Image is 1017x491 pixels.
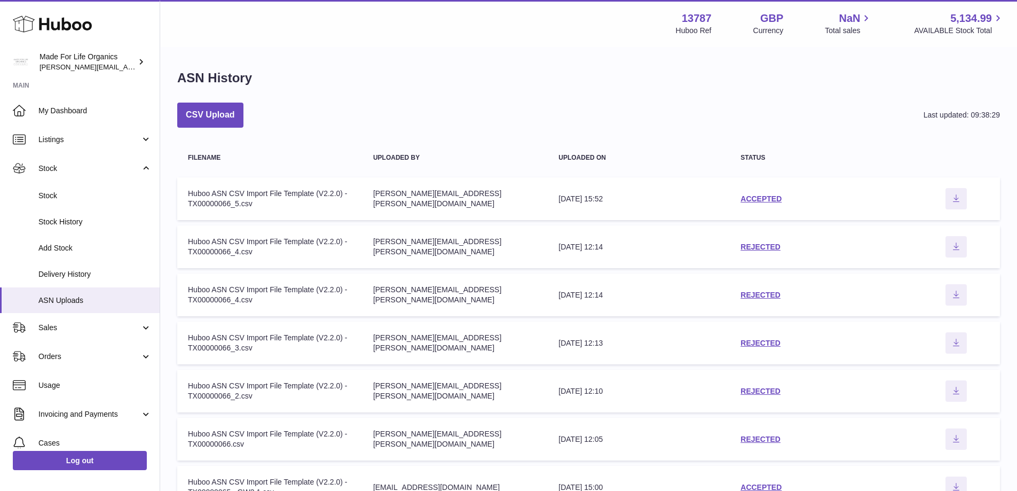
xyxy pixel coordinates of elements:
div: Huboo ASN CSV Import File Template (V2.2.0) - TX00000066_4.csv [188,237,352,257]
th: actions [912,144,1000,172]
th: Status [730,144,912,172]
div: [PERSON_NAME][EMAIL_ADDRESS][PERSON_NAME][DOMAIN_NAME] [373,381,537,401]
div: [DATE] 12:05 [558,434,719,445]
div: Huboo ASN CSV Import File Template (V2.2.0) - TX00000066.csv [188,429,352,449]
span: ASN Uploads [38,295,152,306]
a: NaN Total sales [825,11,872,36]
span: 5,134.99 [950,11,992,26]
span: Usage [38,380,152,391]
div: [DATE] 12:14 [558,242,719,252]
span: NaN [839,11,860,26]
a: REJECTED [740,435,781,443]
h1: ASN History [177,69,252,87]
span: [PERSON_NAME][EMAIL_ADDRESS][PERSON_NAME][DOMAIN_NAME] [40,63,271,71]
span: Orders [38,352,140,362]
span: Stock [38,191,152,201]
a: REJECTED [740,243,781,251]
div: [DATE] 12:14 [558,290,719,300]
div: [PERSON_NAME][EMAIL_ADDRESS][PERSON_NAME][DOMAIN_NAME] [373,237,537,257]
th: Uploaded on [548,144,730,172]
span: Cases [38,438,152,448]
span: Sales [38,323,140,333]
div: [PERSON_NAME][EMAIL_ADDRESS][PERSON_NAME][DOMAIN_NAME] [373,333,537,353]
div: Huboo ASN CSV Import File Template (V2.2.0) - TX00000066_3.csv [188,333,352,353]
a: Log out [13,451,147,470]
div: Made For Life Organics [40,52,136,72]
button: Download ASN file [945,428,967,450]
div: Currency [753,26,784,36]
div: Huboo ASN CSV Import File Template (V2.2.0) - TX00000066_4.csv [188,285,352,305]
span: Stock [38,163,140,174]
span: Listings [38,135,140,145]
div: [PERSON_NAME][EMAIL_ADDRESS][PERSON_NAME][DOMAIN_NAME] [373,429,537,449]
div: [PERSON_NAME][EMAIL_ADDRESS][PERSON_NAME][DOMAIN_NAME] [373,189,537,209]
div: [DATE] 12:13 [558,338,719,348]
strong: 13787 [682,11,712,26]
span: My Dashboard [38,106,152,116]
div: [DATE] 12:10 [558,386,719,396]
span: Add Stock [38,243,152,253]
a: REJECTED [740,339,781,347]
a: ACCEPTED [740,194,782,203]
div: Huboo ASN CSV Import File Template (V2.2.0) - TX00000066_2.csv [188,381,352,401]
strong: GBP [760,11,783,26]
div: [PERSON_NAME][EMAIL_ADDRESS][PERSON_NAME][DOMAIN_NAME] [373,285,537,305]
button: Download ASN file [945,188,967,209]
a: REJECTED [740,291,781,299]
th: Filename [177,144,362,172]
img: geoff.winwood@madeforlifeorganics.com [13,54,29,70]
button: Download ASN file [945,284,967,306]
span: Invoicing and Payments [38,409,140,419]
div: [DATE] 15:52 [558,194,719,204]
span: Total sales [825,26,872,36]
span: AVAILABLE Stock Total [914,26,1004,36]
div: Last updated: 09:38:29 [924,110,1000,120]
span: Stock History [38,217,152,227]
button: Download ASN file [945,236,967,258]
button: Download ASN file [945,380,967,402]
div: Huboo Ref [676,26,712,36]
div: Huboo ASN CSV Import File Template (V2.2.0) - TX00000066_5.csv [188,189,352,209]
th: Uploaded by [362,144,548,172]
button: Download ASN file [945,332,967,354]
a: REJECTED [740,387,781,395]
span: Delivery History [38,269,152,279]
a: 5,134.99 AVAILABLE Stock Total [914,11,1004,36]
button: CSV Upload [177,103,243,128]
